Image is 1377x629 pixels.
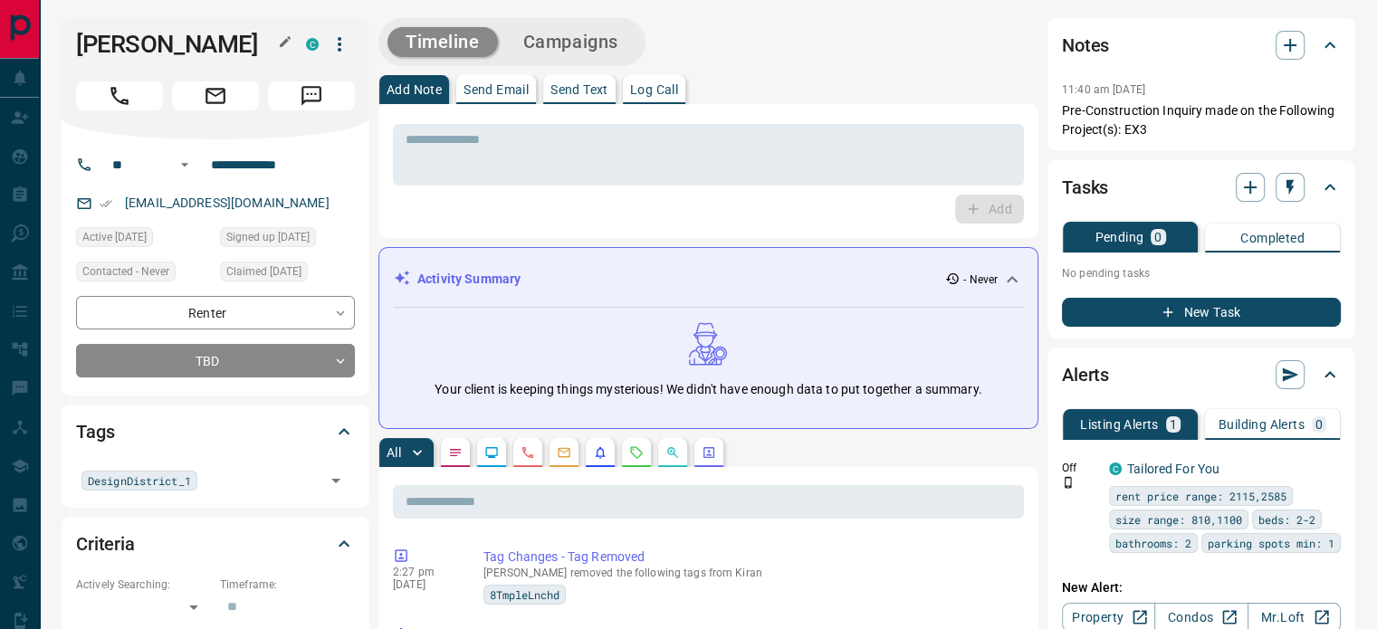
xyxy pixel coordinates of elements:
p: Pending [1095,231,1143,243]
span: DesignDistrict_1 [88,472,191,490]
h2: Alerts [1062,360,1109,389]
p: No pending tasks [1062,260,1341,287]
svg: Push Notification Only [1062,476,1075,489]
div: Tue Mar 08 2022 [76,227,211,253]
p: [DATE] [393,578,456,591]
div: Tags [76,410,355,453]
span: 8TmpleLnchd [490,586,559,604]
h1: [PERSON_NAME] [76,30,279,59]
svg: Lead Browsing Activity [484,445,499,460]
p: 11:40 am [DATE] [1062,83,1145,96]
button: Open [323,468,349,493]
button: Timeline [387,27,498,57]
div: Criteria [76,522,355,566]
a: [EMAIL_ADDRESS][DOMAIN_NAME] [125,195,330,210]
span: Signed up [DATE] [226,228,310,246]
span: size range: 810,1100 [1115,510,1242,529]
div: condos.ca [306,38,319,51]
p: Actively Searching: [76,577,211,593]
svg: Notes [448,445,463,460]
span: Claimed [DATE] [226,262,301,281]
svg: Listing Alerts [593,445,607,460]
p: 0 [1315,418,1323,431]
p: 1 [1170,418,1177,431]
span: beds: 2-2 [1258,510,1315,529]
p: Listing Alerts [1080,418,1159,431]
span: Active [DATE] [82,228,147,246]
p: All [387,446,401,459]
button: Open [174,154,196,176]
div: Tasks [1062,166,1341,209]
p: 2:27 pm [393,566,456,578]
div: Notes [1062,24,1341,67]
p: - Never [963,272,998,288]
p: Activity Summary [417,270,521,289]
span: Email [172,81,259,110]
svg: Agent Actions [702,445,716,460]
span: bathrooms: 2 [1115,534,1191,552]
div: Wed Sep 30 2020 [220,227,355,253]
svg: Emails [557,445,571,460]
p: Your client is keeping things mysterious! We didn't have enough data to put together a summary. [435,380,981,399]
p: Add Note [387,83,442,96]
span: parking spots min: 1 [1208,534,1334,552]
p: [PERSON_NAME] removed the following tags from Kiran [483,567,1017,579]
h2: Tags [76,417,114,446]
span: Message [268,81,355,110]
h2: Tasks [1062,173,1108,202]
svg: Opportunities [665,445,680,460]
div: Activity Summary- Never [394,262,1023,296]
span: Call [76,81,163,110]
p: 0 [1154,231,1162,243]
p: Send Email [464,83,529,96]
button: Campaigns [505,27,636,57]
p: Log Call [630,83,678,96]
p: Tag Changes - Tag Removed [483,548,1017,567]
div: Wed Sep 30 2020 [220,262,355,287]
a: Tailored For You [1127,462,1219,476]
button: New Task [1062,298,1341,327]
div: condos.ca [1109,462,1122,475]
p: New Alert: [1062,578,1341,597]
svg: Calls [521,445,535,460]
svg: Email Verified [100,197,112,210]
p: Completed [1240,232,1305,244]
p: Timeframe: [220,577,355,593]
svg: Requests [629,445,644,460]
div: Alerts [1062,353,1341,396]
p: Pre-Construction Inquiry made on the Following Project(s): EX3 [1062,101,1341,139]
span: Contacted - Never [82,262,169,281]
h2: Notes [1062,31,1109,60]
p: Building Alerts [1219,418,1305,431]
div: Renter [76,296,355,329]
p: Off [1062,460,1098,476]
div: TBD [76,344,355,377]
h2: Criteria [76,529,135,558]
span: rent price range: 2115,2585 [1115,487,1286,505]
p: Send Text [550,83,608,96]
